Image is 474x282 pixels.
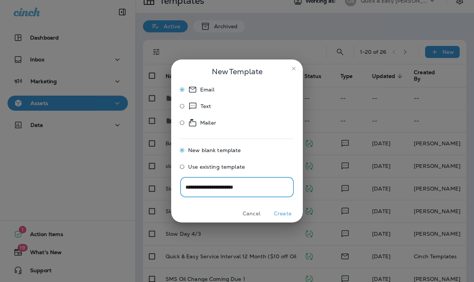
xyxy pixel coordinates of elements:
[188,164,245,170] span: Use existing template
[288,62,300,75] button: close
[212,66,263,78] span: New Template
[200,118,216,127] p: Mailer
[200,85,214,94] p: Email
[201,102,211,111] p: Text
[269,208,297,220] button: Create
[237,208,266,220] button: Cancel
[188,147,241,153] span: New blank template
